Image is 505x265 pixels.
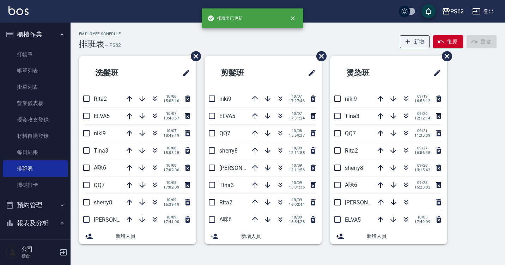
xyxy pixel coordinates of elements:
[289,146,305,150] span: 10/09
[414,146,430,150] span: 09/27
[414,180,430,185] span: 09/28
[163,111,179,116] span: 10/07
[94,113,110,119] span: ELVA5
[79,228,196,244] div: 新增人員
[311,46,328,67] span: 刪除班表
[345,165,363,171] span: sherry8
[414,215,430,220] span: 10/05
[421,4,436,18] button: save
[163,220,179,224] span: 17:41:00
[210,60,279,86] h2: 剪髮班
[22,246,57,253] h5: 公司
[3,112,68,128] a: 現金收支登錄
[289,215,305,220] span: 10/09
[116,233,190,240] span: 新增人員
[289,168,305,172] span: 12:11:58
[219,147,238,154] span: sherry8
[367,233,442,240] span: 新增人員
[3,196,68,214] button: 預約管理
[289,99,305,103] span: 17:27:43
[219,216,232,223] span: A咪6
[414,163,430,168] span: 09/28
[85,60,153,86] h2: 洗髮班
[303,64,316,81] span: 修改班表的標題
[163,99,179,103] span: 15:08:10
[414,168,430,172] span: 13:15:42
[163,202,179,207] span: 15:39:19
[3,63,68,79] a: 帳單列表
[345,113,359,119] span: Tina3
[289,198,305,202] span: 10/09
[345,95,357,102] span: niki9
[163,129,179,133] span: 10/07
[163,94,179,99] span: 10/06
[289,220,305,224] span: 16:54:28
[219,199,232,206] span: Rita2
[219,165,268,171] span: [PERSON_NAME]26
[3,79,68,95] a: 掛單列表
[289,202,305,207] span: 16:02:44
[414,185,430,190] span: 15:23:02
[289,185,305,190] span: 13:01:36
[219,130,230,137] span: QQ7
[289,180,305,185] span: 10/09
[345,130,356,137] span: QQ7
[163,146,179,150] span: 10/08
[205,228,322,244] div: 新增人員
[163,163,179,168] span: 10/08
[289,116,305,121] span: 17:31:24
[163,198,179,202] span: 10/09
[345,199,394,206] span: [PERSON_NAME]26
[336,60,404,86] h2: 燙染班
[94,147,108,154] span: Tina3
[94,164,106,171] span: A咪6
[414,220,430,224] span: 17:49:09
[104,42,121,49] h6: — PS62
[289,133,305,138] span: 15:59:37
[469,5,497,18] button: 登出
[94,95,107,102] span: Rita2
[3,25,68,44] button: 櫃檯作業
[22,253,57,259] p: 櫃台
[94,130,106,137] span: niki9
[3,47,68,63] a: 打帳單
[289,150,305,155] span: 12:11:55
[289,94,305,99] span: 10/07
[285,11,300,26] button: close
[8,6,29,15] img: Logo
[163,180,179,185] span: 10/08
[433,35,463,48] button: 復原
[345,216,361,223] span: ELVA5
[79,32,121,36] h2: Employee Schedule
[3,214,68,232] button: 報表及分析
[437,46,453,67] span: 刪除班表
[163,116,179,121] span: 13:48:57
[94,182,105,189] span: QQ7
[94,216,142,223] span: [PERSON_NAME]26
[94,199,112,206] span: sherry8
[163,185,179,190] span: 17:02:09
[414,129,430,133] span: 09/21
[207,15,243,22] span: 排班表已更新
[345,147,358,154] span: Rita2
[163,150,179,155] span: 15:03:15
[429,64,442,81] span: 修改班表的標題
[3,235,68,251] a: 報表目錄
[414,99,430,103] span: 16:53:12
[414,150,430,155] span: 16:56:45
[6,245,20,259] img: Person
[345,181,357,188] span: A咪6
[178,64,190,81] span: 修改班表的標題
[414,94,430,99] span: 09/19
[163,133,179,138] span: 18:49:49
[289,129,305,133] span: 10/08
[3,128,68,144] a: 材料自購登錄
[219,113,235,119] span: ELVA5
[400,35,430,48] button: 新增
[219,182,234,189] span: Tina3
[241,233,316,240] span: 新增人員
[289,111,305,116] span: 10/07
[439,4,467,19] button: PS62
[414,133,430,138] span: 11:30:39
[3,144,68,160] a: 每日結帳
